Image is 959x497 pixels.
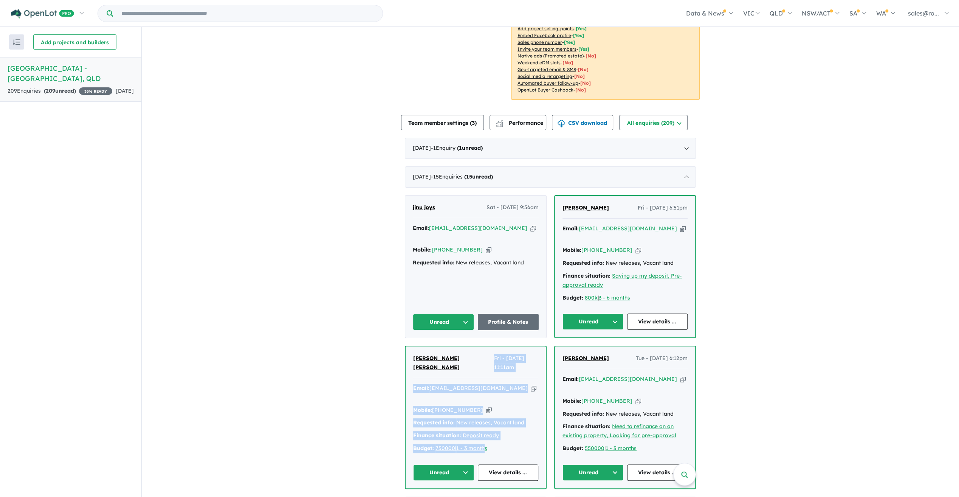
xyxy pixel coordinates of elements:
[413,203,435,212] a: jinu joys
[44,87,76,94] strong: ( unread)
[486,246,491,254] button: Copy
[459,144,462,151] span: 1
[413,385,429,391] strong: Email:
[457,144,483,151] strong: ( unread)
[562,410,688,419] div: New releases, Vacant land
[578,67,589,72] span: [No]
[635,246,641,254] button: Copy
[575,87,586,93] span: [No]
[635,397,641,405] button: Copy
[574,73,585,79] span: [No]
[564,39,575,45] span: [ Yes ]
[8,63,134,84] h5: [GEOGRAPHIC_DATA] - [GEOGRAPHIC_DATA] , QLD
[580,80,591,86] span: [No]
[478,314,539,330] a: Profile & Notes
[562,272,682,288] a: Saving up my deposit, Pre-approval ready
[680,375,686,383] button: Copy
[413,464,474,481] button: Unread
[517,87,573,93] u: OpenLot Buyer Cashback
[517,39,562,45] u: Sales phone number
[562,294,688,303] div: |
[517,33,571,38] u: Embed Facebook profile
[413,354,494,372] a: [PERSON_NAME] [PERSON_NAME]
[638,203,688,213] span: Fri - [DATE] 6:51pm
[579,225,677,232] a: [EMAIL_ADDRESS][DOMAIN_NAME]
[115,5,381,22] input: Try estate name, suburb, builder or developer
[562,314,623,330] button: Unread
[464,173,493,180] strong: ( unread)
[627,464,688,481] a: View details ...
[585,294,598,301] a: 800k
[413,407,432,413] strong: Mobile:
[486,406,492,414] button: Copy
[517,53,584,59] u: Native ads (Promoted estate)
[413,419,455,426] strong: Requested info:
[413,225,429,231] strong: Email:
[586,53,596,59] span: [No]
[413,314,474,330] button: Unread
[517,73,572,79] u: Social media retargeting
[413,246,432,253] strong: Mobile:
[579,376,677,382] a: [EMAIL_ADDRESS][DOMAIN_NAME]
[619,115,688,130] button: All enquiries (209)
[496,120,503,124] img: line-chart.svg
[562,423,610,430] strong: Finance situation:
[531,384,536,392] button: Copy
[585,445,604,452] u: 550000
[599,294,630,301] a: 3 - 6 months
[581,398,632,404] a: [PHONE_NUMBER]
[456,445,487,452] u: 1 - 3 months
[405,138,696,159] div: [DATE]
[517,26,574,31] u: Add project selling-points
[11,9,74,19] img: Openlot PRO Logo White
[680,225,686,233] button: Copy
[517,67,576,72] u: Geo-targeted email & SMS
[466,173,472,180] span: 15
[478,464,539,481] a: View details ...
[435,445,455,452] a: 750000
[490,115,546,130] button: Performance
[576,26,587,31] span: [ Yes ]
[558,120,565,127] img: download icon
[562,376,579,382] strong: Email:
[432,246,483,253] a: [PHONE_NUMBER]
[517,80,578,86] u: Automated buyer follow-up
[8,87,112,96] div: 209 Enquir ies
[606,445,637,452] a: 1 - 3 months
[463,432,499,439] a: Deposit ready
[562,410,604,417] strong: Requested info:
[431,144,483,151] span: - 1 Enquir y
[401,115,484,130] button: Team member settings (3)
[636,354,688,363] span: Tue - [DATE] 6:12pm
[494,354,538,372] span: Fri - [DATE] 11:11am
[413,204,435,211] span: jinu joys
[562,444,688,453] div: |
[562,259,604,266] strong: Requested info:
[413,355,460,371] span: [PERSON_NAME] [PERSON_NAME]
[472,120,475,126] span: 3
[562,294,583,301] strong: Budget:
[46,87,55,94] span: 209
[429,225,527,231] a: [EMAIL_ADDRESS][DOMAIN_NAME]
[431,173,493,180] span: - 15 Enquir ies
[573,33,584,38] span: [ Yes ]
[627,314,688,330] a: View details ...
[413,418,538,427] div: New releases, Vacant land
[552,115,613,130] button: CSV download
[497,120,543,126] span: Performance
[562,247,581,253] strong: Mobile:
[432,407,483,413] a: [PHONE_NUMBER]
[413,259,454,266] strong: Requested info:
[496,122,503,127] img: bar-chart.svg
[413,258,539,267] div: New releases, Vacant land
[562,354,609,363] a: [PERSON_NAME]
[562,464,623,481] button: Unread
[562,423,676,439] a: Need to refinance on an existing property, Looking for pre-approval
[486,203,539,212] span: Sat - [DATE] 9:56am
[562,355,609,362] span: [PERSON_NAME]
